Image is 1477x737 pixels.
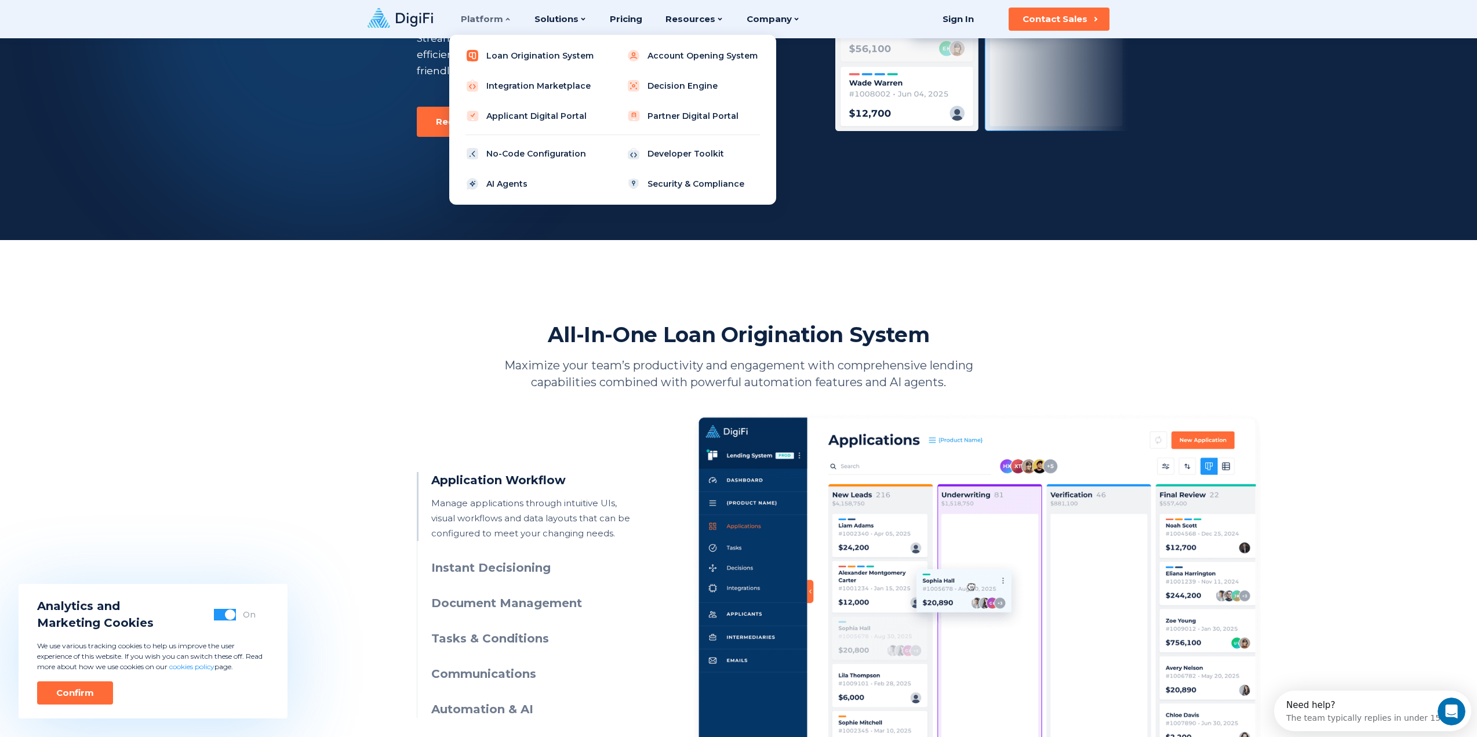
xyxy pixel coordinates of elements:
[431,630,642,647] h3: Tasks & Conditions
[431,595,642,612] h3: Document Management
[928,8,988,31] a: Sign In
[620,44,767,67] a: Account Opening System
[431,560,642,576] h3: Instant Decisioning
[436,116,506,128] div: Request Demo
[417,30,746,79] div: Streamline loan origination and empower your team to work efficiently and collaboratively with ou...
[459,44,606,67] a: Loan Origination System
[431,496,642,541] p: Manage applications through intuitive UIs, visual workflows and data layouts that can be configur...
[620,172,767,195] a: Security & Compliance
[459,104,606,128] a: Applicant Digital Portal
[12,19,174,31] div: The team typically replies in under 15m
[37,681,113,705] button: Confirm
[459,142,606,165] a: No-Code Configuration
[1274,691,1471,731] iframe: Intercom live chat discovery launcher
[620,74,767,97] a: Decision Engine
[169,662,214,671] a: cookies policy
[620,104,767,128] a: Partner Digital Portal
[431,666,642,682] h3: Communications
[37,598,154,615] span: Analytics and
[486,357,991,391] p: Maximize your team’s productivity and engagement with comprehensive lending capabilities combined...
[5,5,209,37] div: Open Intercom Messenger
[459,74,606,97] a: Integration Marketplace
[56,687,94,699] div: Confirm
[37,641,269,672] p: We use various tracking cookies to help us improve the user experience of this website. If you wi...
[431,701,642,718] h3: Automation & AI
[459,172,606,195] a: AI Agents
[37,615,154,631] span: Marketing Cookies
[1009,8,1109,31] button: Contact Sales
[431,472,642,489] h3: Application Workflow
[12,10,174,19] div: Need help?
[620,142,767,165] a: Developer Toolkit
[243,609,256,620] div: On
[548,321,930,348] h2: All-In-One Loan Origination System
[417,107,533,137] button: Request Demo
[1023,13,1087,25] div: Contact Sales
[1438,698,1465,725] iframe: Intercom live chat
